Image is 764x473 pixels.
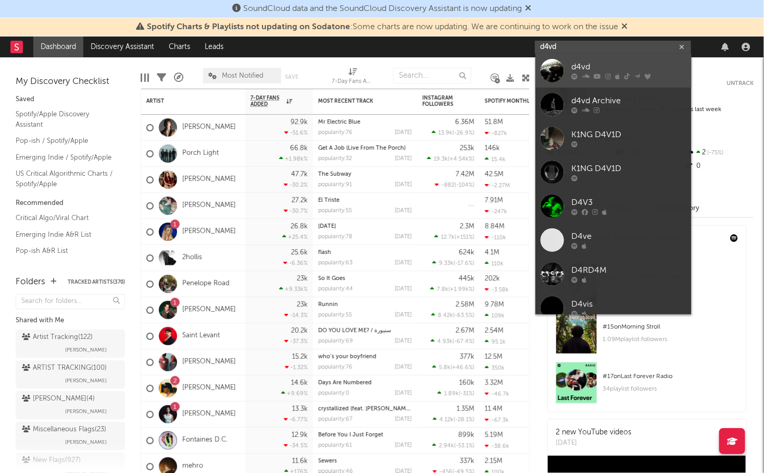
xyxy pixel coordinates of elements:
div: Instagram Followers [422,95,459,107]
a: The Subway [318,172,352,177]
div: 66.8k [290,145,308,152]
div: [DATE] [395,417,412,422]
div: Spotify Monthly Listeners [485,98,563,104]
div: My Discovery Checklist [16,76,125,88]
a: [PERSON_NAME] [182,123,236,132]
div: +25.4 % [282,234,308,240]
div: 11.6k [292,458,308,465]
div: 12.9k [292,432,308,439]
div: -14.3 % [284,312,308,319]
a: Emerging Indie A&R List [16,229,115,240]
div: ( ) [431,338,474,345]
div: 445k [459,275,474,282]
div: 8.84M [485,223,505,230]
div: 2.67M [456,328,474,334]
div: 2 [684,146,754,160]
a: So It Goes [318,276,345,282]
div: 624k [459,249,474,256]
div: 25.6k [291,249,308,256]
a: Emerging Indie / Spotify/Apple [16,152,115,163]
div: 202k [485,275,500,282]
div: Edit Columns [141,63,149,93]
div: 146k [485,145,500,152]
div: 160k [459,380,474,386]
a: Fontaines D.C. [182,436,228,445]
div: 6 Months Later [318,224,412,229]
a: [PERSON_NAME] [182,201,236,210]
a: flash [318,250,331,256]
div: Shared with Me [16,314,125,327]
div: Filters [157,63,166,93]
div: 377k [460,354,474,360]
div: -6.77 % [284,416,308,423]
div: 92.9k [291,119,308,126]
div: D4vis [572,298,686,311]
div: Days Are Numbered [318,380,412,386]
div: 14.6k [291,380,308,386]
a: K1NG D4V1D [535,155,692,189]
div: popularity: 61 [318,443,352,448]
div: D4V3 [572,197,686,209]
span: SoundCloud data and the SoundCloud Discovery Assistant is now updating [244,5,522,13]
div: -34.5 % [284,442,308,449]
div: [DATE] [395,391,412,396]
div: 15.4k [485,156,506,163]
a: Get A Job (Live From The Porch) [318,145,406,151]
div: -37.3 % [284,338,308,345]
div: -67.3k [485,417,509,423]
div: Artist Tracking ( 122 ) [22,331,93,344]
div: ( ) [434,234,474,240]
div: [DATE] [395,312,412,318]
div: -247k [485,208,507,215]
div: d4vd Archive [572,95,686,107]
span: Dismiss [622,23,628,31]
div: 2.54M [485,328,504,334]
a: [PERSON_NAME] [182,227,236,236]
div: A&R Pipeline [174,63,183,93]
span: 8.42k [438,313,453,319]
a: Discovery Assistant [83,37,161,57]
div: 2.58M [456,301,474,308]
div: flash [318,250,412,256]
a: ARTIST TRACKING(100)[PERSON_NAME] [16,360,125,389]
div: popularity: 67 [318,417,353,422]
div: ( ) [432,442,474,449]
div: ( ) [437,390,474,397]
div: popularity: 76 [318,365,353,370]
div: K1NG D4V1D [572,163,686,175]
span: -31 % [460,391,473,397]
div: 15.2k [292,354,308,360]
div: Runnin [318,302,412,308]
a: Saint Levant [182,332,220,341]
a: Pop-ish / Spotify/Apple [16,135,115,147]
div: 350k [485,365,505,371]
div: [DATE] [395,286,412,292]
div: -1.32 % [285,364,308,371]
a: El Triste [318,198,340,203]
span: 12.7k [441,235,455,240]
a: D4V3 [535,189,692,223]
div: -6.36 % [283,260,308,266]
button: Tracked Artists(370) [68,280,125,285]
div: -3.58k [485,286,509,293]
div: So It Goes [318,276,412,282]
div: 13.3k [292,406,308,413]
span: +1.99k % [450,287,473,293]
div: popularity: 0 [318,391,349,396]
span: [PERSON_NAME] [65,374,107,387]
div: 27.2k [292,197,308,204]
a: who’s your boyfriend [318,354,377,360]
a: 2hollis [182,253,202,262]
div: 5.19M [485,432,503,439]
div: 2 new YouTube videos [556,427,631,438]
a: Penelope Road [182,280,230,288]
div: 6.36M [455,119,474,126]
div: ( ) [431,312,474,319]
div: K1NG D4V1D [572,129,686,141]
div: 337k [460,458,474,465]
span: -67.4 % [454,339,473,345]
a: d4vd Archive [535,88,692,122]
a: D4RD4M [535,257,692,291]
div: [DATE] [395,156,412,162]
span: -104 % [456,183,473,188]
